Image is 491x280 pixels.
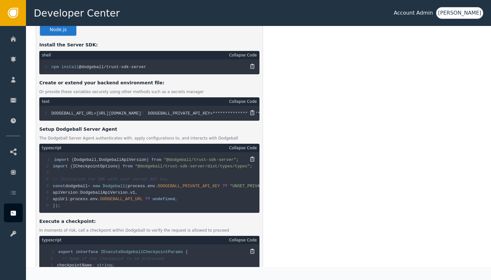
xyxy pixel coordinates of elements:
button: Copy Code [248,109,256,116]
span: 3 [44,262,57,268]
span: { [185,250,188,254]
span: from [123,164,133,169]
button: [PERSON_NAME] [436,7,483,19]
span: new [93,184,100,189]
div: Collapse Code [229,237,257,243]
span: 7 [44,196,53,202]
span: checkpointName [57,263,92,268]
span: process [128,184,145,189]
div: The Dodgeball Server Agent authenticates with, apply configurations to, and interacts with Dodgeball [39,135,259,141]
span: . [98,197,100,201]
span: : [92,263,94,268]
span: . [145,184,148,189]
div: Execute a checkpoint: [39,218,259,225]
span: { [70,164,73,169]
span: ICheckpointOptions [73,164,118,169]
div: text [42,99,50,104]
span: v1 [130,190,135,195]
span: apiVersion [53,190,78,195]
span: ; [236,157,239,162]
span: apiUrl [53,197,68,201]
span: "@dodgeball/trust-sdk-server" [164,157,236,162]
span: Dodgeball [103,184,125,189]
span: 1 [45,64,51,70]
button: Node.js [39,23,77,36]
span: 2 [44,256,57,262]
span: 1 [45,157,54,163]
span: @dodgeball/trust-sdk-server [79,65,146,69]
span: interface [76,250,98,254]
span: 5 [44,183,53,189]
span: , [135,190,138,195]
div: Install the Server SDK: [39,42,259,48]
span: dodgeball [65,184,88,189]
div: Collapse Code [229,52,257,58]
span: "UNSET_PRIVATE_API_KEY" [230,184,287,189]
span: env [148,184,155,189]
span: = [88,184,90,189]
span: , [96,157,99,162]
span: } [53,203,56,208]
span: . [155,184,158,189]
span: } [118,164,120,169]
span: 2 [141,111,148,116]
span: export [58,250,73,254]
span: Developer Center [34,6,120,20]
span: ; [58,203,60,208]
span: env [90,197,98,201]
div: typescript [42,145,61,151]
div: Collapse Code [229,145,257,151]
span: import [54,157,69,162]
span: 8 [44,203,53,209]
span: : [78,190,80,195]
span: , [175,197,178,201]
span: ; [250,164,252,169]
div: Account Admin [394,9,433,17]
span: . [128,190,130,195]
div: shell [42,52,51,58]
span: npm [51,65,59,69]
div: In moments of risk, call a checkpoint within Dodgeball to verify the request is allowed to proceed [39,227,259,233]
span: 1 [45,249,58,255]
span: IExecuteDodgeballCheckpointParams [101,250,183,254]
span: import [53,164,68,169]
span: DodgeballApiVersion [80,190,128,195]
span: "@dodgeball/trust-sdk-server/dist/types/types" [135,164,250,169]
span: Dodgeball [74,157,96,162]
div: Create or extend your backend environment file: [39,79,259,86]
span: undefined [153,197,175,201]
span: 1 [45,111,51,116]
span: // Initialize the SDK with your secret API key. [53,177,170,182]
span: 2 [44,164,53,169]
span: string [97,263,112,268]
button: Copy Code [248,247,256,255]
button: Copy Code [248,155,256,163]
span: DODGEBALL_PRIVATE_API_KEY [157,184,220,189]
span: ) [55,203,58,208]
span: // Name of the checkpoint to be processed [62,256,164,261]
span: 6 [44,190,53,196]
span: from [151,157,161,162]
span: ( [125,184,128,189]
span: DodgeballApiVersion [99,157,146,162]
span: 4 [44,177,53,182]
span: ; [112,263,114,268]
button: Copy Code [248,62,256,70]
div: typescript [42,237,61,243]
span: ?? [145,197,150,201]
div: Or provide these variables securely using other methods such as a secrets manager [39,89,259,95]
span: { [71,157,74,162]
span: : [68,197,70,201]
div: Collapse Code [229,99,257,104]
div: Setup Dodgeball Server Agent [39,126,259,133]
span: install [61,65,79,69]
span: const [53,184,65,189]
span: DODGEBALL_API_URL=[URL][DOMAIN_NAME] [51,111,141,116]
span: process [70,197,88,201]
span: . [88,197,90,201]
span: 3 [44,170,53,176]
span: } [146,157,149,162]
span: ?? [222,184,227,189]
span: DODGEBALL_API_URL [100,197,143,201]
